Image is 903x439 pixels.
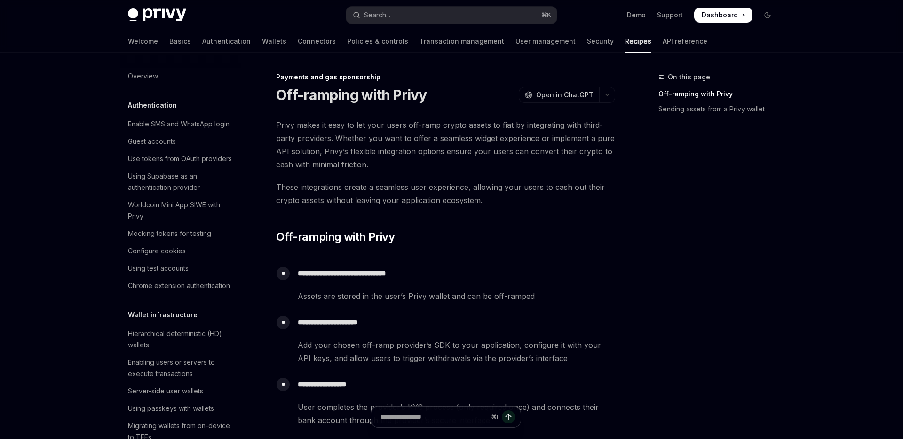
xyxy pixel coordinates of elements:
[541,11,551,19] span: ⌘ K
[519,87,599,103] button: Open in ChatGPT
[298,400,615,427] span: User completes the provider’s KYC process (only required once) and connects their bank account th...
[128,171,235,193] div: Using Supabase as an authentication provider
[120,150,241,167] a: Use tokens from OAuth providers
[128,403,214,414] div: Using passkeys with wallets
[276,86,427,103] h1: Off-ramping with Privy
[663,30,707,53] a: API reference
[668,71,710,83] span: On this page
[128,385,203,397] div: Server-side user wallets
[128,263,189,274] div: Using test accounts
[120,325,241,353] a: Hierarchical deterministic (HD) wallets
[625,30,651,53] a: Recipes
[658,102,783,117] a: Sending assets from a Privy wallet
[515,30,576,53] a: User management
[120,196,241,225] a: Worldcoin Mini App SIWE with Privy
[120,168,241,196] a: Using Supabase as an authentication provider
[657,10,683,20] a: Support
[627,10,646,20] a: Demo
[120,243,241,259] a: Configure cookies
[120,400,241,417] a: Using passkeys with wallets
[702,10,738,20] span: Dashboard
[276,229,395,244] span: Off-ramping with Privy
[658,86,783,102] a: Off-ramping with Privy
[128,309,198,321] h5: Wallet infrastructure
[120,277,241,294] a: Chrome extension authentication
[380,407,487,427] input: Ask a question...
[120,260,241,277] a: Using test accounts
[128,245,186,257] div: Configure cookies
[128,8,186,22] img: dark logo
[128,136,176,147] div: Guest accounts
[347,30,408,53] a: Policies & controls
[120,133,241,150] a: Guest accounts
[169,30,191,53] a: Basics
[120,225,241,242] a: Mocking tokens for testing
[298,30,336,53] a: Connectors
[120,68,241,85] a: Overview
[276,118,615,171] span: Privy makes it easy to let your users off-ramp crypto assets to fiat by integrating with third-pa...
[536,90,594,100] span: Open in ChatGPT
[120,383,241,400] a: Server-side user wallets
[420,30,504,53] a: Transaction management
[587,30,614,53] a: Security
[298,290,615,303] span: Assets are stored in the user’s Privy wallet and can be off-ramped
[128,228,211,239] div: Mocking tokens for testing
[694,8,752,23] a: Dashboard
[128,199,235,222] div: Worldcoin Mini App SIWE with Privy
[128,328,235,351] div: Hierarchical deterministic (HD) wallets
[760,8,775,23] button: Toggle dark mode
[298,338,615,365] span: Add your chosen off-ramp provider’s SDK to your application, configure it with your API keys, and...
[128,153,232,165] div: Use tokens from OAuth providers
[128,30,158,53] a: Welcome
[128,71,158,82] div: Overview
[346,7,557,24] button: Open search
[128,357,235,379] div: Enabling users or servers to execute transactions
[128,118,230,130] div: Enable SMS and WhatsApp login
[120,354,241,382] a: Enabling users or servers to execute transactions
[262,30,286,53] a: Wallets
[276,180,615,207] span: These integrations create a seamless user experience, allowing your users to cash out their crypt...
[120,116,241,133] a: Enable SMS and WhatsApp login
[502,410,515,423] button: Send message
[276,72,615,82] div: Payments and gas sponsorship
[128,100,177,111] h5: Authentication
[202,30,251,53] a: Authentication
[364,9,390,21] div: Search...
[128,280,230,291] div: Chrome extension authentication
